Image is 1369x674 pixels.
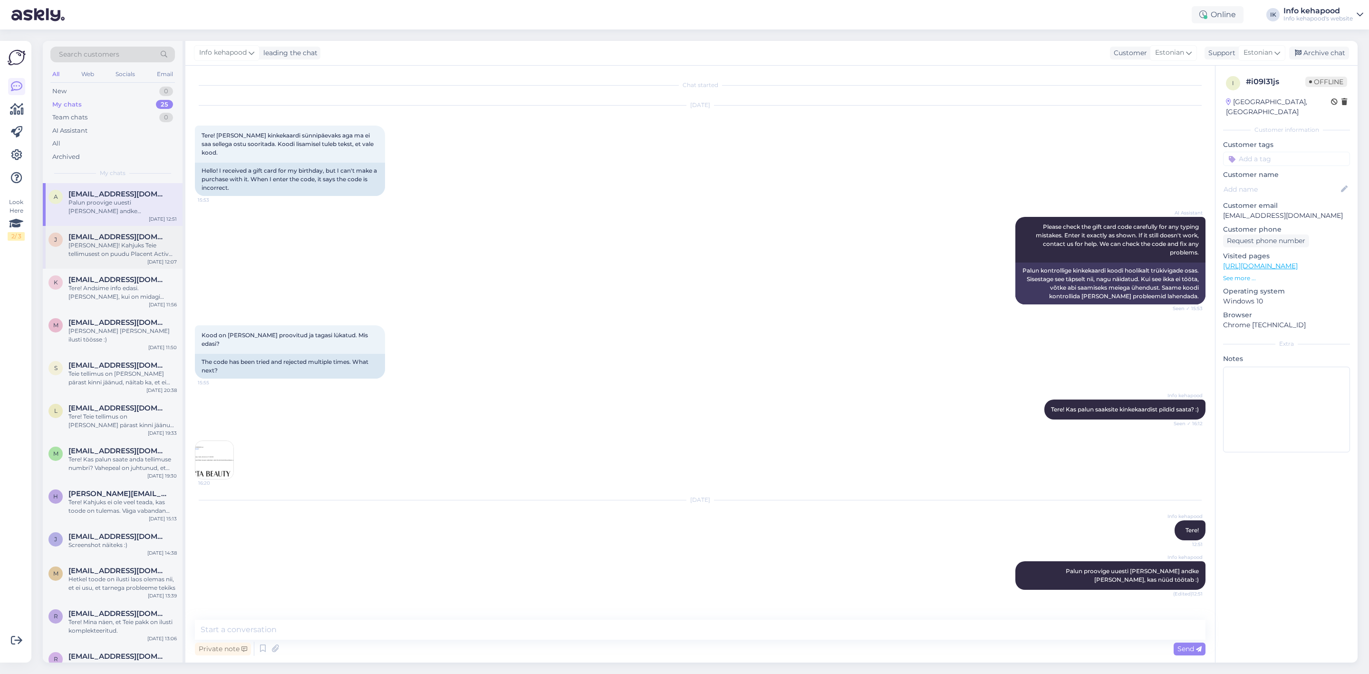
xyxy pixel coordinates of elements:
[147,258,177,265] div: [DATE] 12:07
[1223,296,1350,306] p: Windows 10
[155,68,175,80] div: Email
[1223,251,1350,261] p: Visited pages
[1155,48,1184,58] span: Estonian
[1223,234,1309,247] div: Request phone number
[59,49,119,59] span: Search customers
[54,655,58,663] span: r
[1223,320,1350,330] p: Chrome [TECHNICAL_ID]
[1226,97,1331,117] div: [GEOGRAPHIC_DATA], [GEOGRAPHIC_DATA]
[53,570,58,577] span: m
[54,279,58,286] span: k
[68,370,177,387] div: Teie tellimus on [PERSON_NAME] pärast kinni jäänud, näitab ka, et ei saanud kinnitust saata Teile...
[1283,7,1363,22] a: Info kehapoodInfo kehapood's website
[68,575,177,592] div: Hetkel toode on ilusti laos olemas nii, et ei usu, et tarnega probleeme tekiks
[1232,79,1234,87] span: i
[52,87,67,96] div: New
[1223,170,1350,180] p: Customer name
[156,100,173,109] div: 25
[68,233,167,241] span: janelilaurimae@gmail.com
[195,81,1205,89] div: Chat started
[1223,262,1298,270] a: [URL][DOMAIN_NAME]
[68,198,177,215] div: Palun proovige uuesti [PERSON_NAME] andke [PERSON_NAME], kas nüüd töötab :)
[68,284,177,301] div: Tere! Andsime info edasi. [PERSON_NAME], kui on midagi selgunud. :)
[1205,48,1235,58] div: Support
[195,163,385,196] div: Hello! I received a gift card for my birthday, but I can't make a purchase with it. When I enter ...
[202,332,369,347] span: Kood on [PERSON_NAME] proovitud ja tagasi lükatud. Mis edasi?
[1283,15,1353,22] div: Info kehapood's website
[1167,305,1203,312] span: Seen ✓ 15:53
[147,635,177,642] div: [DATE] 13:06
[149,515,177,522] div: [DATE] 15:13
[68,275,167,284] span: katrinlehepuu@hotmail.com
[1036,223,1200,256] span: Please check the gift card code carefully for any typing mistakes. Enter it exactly as shown. If ...
[68,652,167,661] span: rootbeauty885@gmail.com
[149,301,177,308] div: [DATE] 11:56
[68,661,177,669] div: Attachment
[1223,225,1350,234] p: Customer phone
[1192,6,1244,23] div: Online
[54,536,57,543] span: j
[68,447,167,455] span: muahannalattik@gmail.com
[68,455,177,472] div: Tere! Kas palun saate anda tellimuse numbri? Vahepeal on juhtunud, et tellimused jäävad kinni kun...
[1186,527,1199,534] span: Tere!
[54,407,58,414] span: l
[1167,554,1203,561] span: Info kehapood
[1167,392,1203,399] span: Info kehapood
[146,387,177,394] div: [DATE] 20:38
[1167,541,1203,548] span: 12:51
[198,379,233,386] span: 15:55
[54,613,58,620] span: r
[1223,286,1350,296] p: Operating system
[100,169,125,177] span: My chats
[148,344,177,351] div: [DATE] 11:50
[1223,354,1350,364] p: Notes
[1223,211,1350,221] p: [EMAIL_ADDRESS][DOMAIN_NAME]
[148,430,177,437] div: [DATE] 19:33
[54,236,57,243] span: j
[8,232,25,241] div: 2 / 3
[68,190,167,198] span: annelimusto@gmail.com
[52,139,60,148] div: All
[68,489,167,498] span: holm.kristina@hotmail.com
[1223,152,1350,166] input: Add a tag
[159,113,173,122] div: 0
[202,132,375,156] span: Tere! [PERSON_NAME] kinkekaardi sünnipäevaks aga ma ei saa sellega ostu sooritada. Koodi lisamise...
[1244,48,1273,58] span: Estonian
[1177,645,1202,653] span: Send
[68,532,167,541] span: jana701107@gmail.com
[1223,310,1350,320] p: Browser
[52,100,82,109] div: My chats
[1283,7,1353,15] div: Info kehapood
[147,472,177,479] div: [DATE] 19:30
[8,198,25,241] div: Look Here
[68,318,167,327] span: muahannalattik@gmail.com
[53,322,58,329] span: m
[68,241,177,258] div: [PERSON_NAME]! Kahjuks Teie tellimusest on puudu Placent Activ [GEOGRAPHIC_DATA] Shampoo ja Condi...
[68,541,177,549] div: Screenshot näiteks :)
[195,643,251,655] div: Private note
[195,496,1205,504] div: [DATE]
[1223,126,1350,134] div: Customer information
[1015,263,1205,304] div: Palun kontrollige kinkekaardi koodi hoolikalt trükivigade osas. Sisestage see täpselt nii, nagu n...
[54,193,58,200] span: a
[147,549,177,557] div: [DATE] 14:38
[68,361,167,370] span: sepprale@gmail.com
[195,441,233,479] img: Attachment
[1167,590,1203,597] span: (Edited) 12:51
[1051,406,1199,413] span: Tere! Kas palun saaksite kinkekaardist pildid saata? :)
[1167,420,1203,427] span: Seen ✓ 16:12
[8,49,26,67] img: Askly Logo
[1066,567,1200,583] span: Palun proovige uuesti [PERSON_NAME] andke [PERSON_NAME], kas nüüd töötab :)
[68,327,177,344] div: [PERSON_NAME] [PERSON_NAME] ilusti töösse :)
[50,68,61,80] div: All
[68,567,167,575] span: marinagalina0@icloud.com
[53,450,58,457] span: m
[1289,47,1349,59] div: Archive chat
[68,412,177,430] div: Tere! Teie tellimus on [PERSON_NAME] pärast kinni jäänud, näitab ka, et ei saanud kinnitust saata...
[1266,8,1280,21] div: IK
[1223,201,1350,211] p: Customer email
[79,68,96,80] div: Web
[54,364,58,371] span: s
[1110,48,1147,58] div: Customer
[199,48,247,58] span: Info kehapood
